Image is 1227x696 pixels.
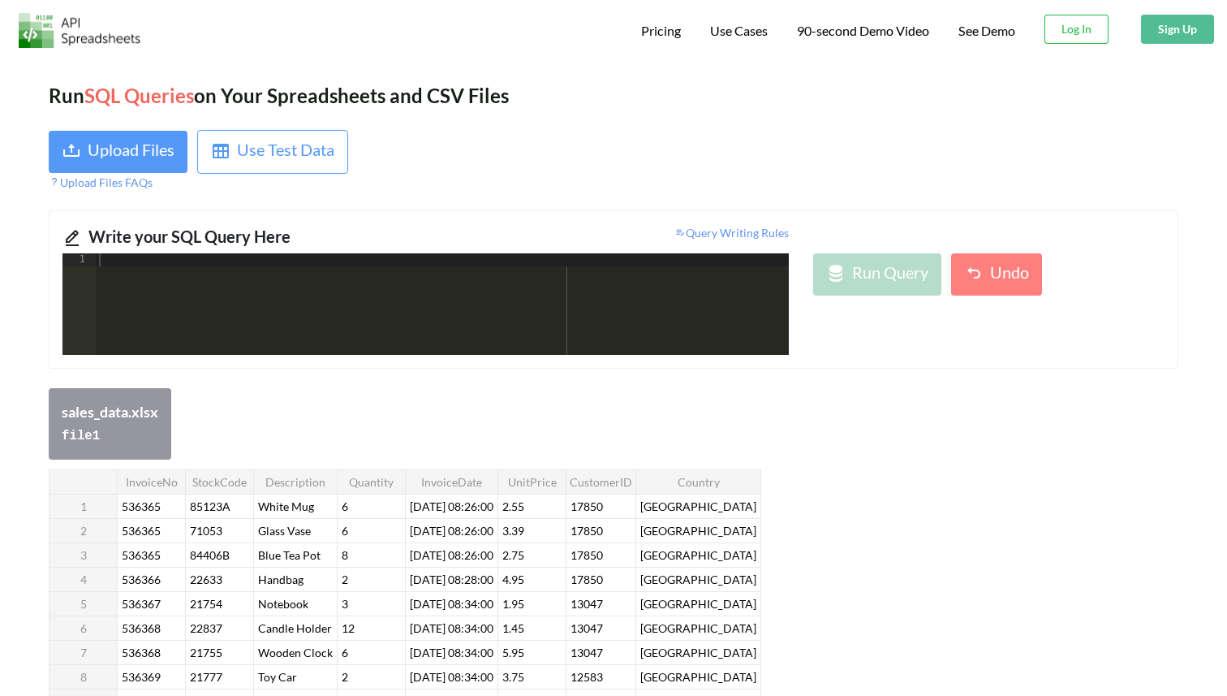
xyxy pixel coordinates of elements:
[187,569,226,590] span: 22633
[255,642,336,663] span: Wooden Clock
[813,253,941,296] button: Run Query
[118,569,164,590] span: 536366
[499,521,527,541] span: 3.39
[255,667,300,687] span: Toy Car
[187,667,226,687] span: 21777
[62,429,100,443] code: file 1
[567,594,606,614] span: 13047
[407,618,497,638] span: [DATE] 08:34:00
[187,545,233,565] span: 84406B
[197,130,348,174] button: Use Test Data
[499,618,527,638] span: 1.45
[187,496,234,517] span: 85123A
[186,469,254,494] th: StockCode
[797,24,929,37] span: 90-second Demo Video
[50,664,118,689] th: 8
[637,618,760,638] span: [GEOGRAPHIC_DATA]
[637,496,760,517] span: [GEOGRAPHIC_DATA]
[407,545,497,565] span: [DATE] 08:26:00
[674,226,789,240] span: Query Writing Rules
[637,545,760,565] span: [GEOGRAPHIC_DATA]
[255,521,314,541] span: Glass Vase
[637,667,760,687] span: [GEOGRAPHIC_DATA]
[499,496,527,517] span: 2.55
[50,591,118,616] th: 5
[566,469,636,494] th: CustomerID
[187,521,226,541] span: 71053
[338,469,406,494] th: Quantity
[567,521,606,541] span: 17850
[499,569,527,590] span: 4.95
[407,496,497,517] span: [DATE] 08:26:00
[50,567,118,591] th: 4
[338,618,358,638] span: 12
[637,594,760,614] span: [GEOGRAPHIC_DATA]
[990,260,1029,289] div: Undo
[567,569,606,590] span: 17850
[255,545,324,565] span: Blue Tea Pot
[641,23,681,38] span: Pricing
[62,401,158,423] div: sales_data.xlsx
[254,469,338,494] th: Description
[118,545,164,565] span: 536365
[407,569,497,590] span: [DATE] 08:28:00
[406,469,498,494] th: InvoiceDate
[50,518,118,543] th: 2
[62,253,96,266] div: 1
[499,642,527,663] span: 5.95
[88,224,414,253] div: Write your SQL Query Here
[49,81,1178,110] div: Run on Your Spreadsheets and CSV Files
[637,521,760,541] span: [GEOGRAPHIC_DATA]
[118,618,164,638] span: 536368
[338,545,351,565] span: 8
[50,640,118,664] th: 7
[255,496,317,517] span: White Mug
[499,545,527,565] span: 2.75
[118,594,164,614] span: 536367
[407,642,497,663] span: [DATE] 08:34:00
[637,642,760,663] span: [GEOGRAPHIC_DATA]
[637,569,760,590] span: [GEOGRAPHIC_DATA]
[118,496,164,517] span: 536365
[407,667,497,687] span: [DATE] 08:34:00
[50,616,118,640] th: 6
[49,131,187,173] button: Upload Files
[50,543,118,567] th: 3
[338,496,351,517] span: 6
[1141,15,1214,44] button: Sign Up
[852,260,928,289] div: Run Query
[567,618,606,638] span: 13047
[255,594,312,614] span: Notebook
[567,496,606,517] span: 17850
[187,642,226,663] span: 21755
[407,521,497,541] span: [DATE] 08:26:00
[118,521,164,541] span: 536365
[118,469,186,494] th: InvoiceNo
[567,545,606,565] span: 17850
[958,23,1015,40] a: See Demo
[118,667,164,687] span: 536369
[338,569,351,590] span: 2
[407,594,497,614] span: [DATE] 08:34:00
[338,642,351,663] span: 6
[50,494,118,518] th: 1
[498,469,566,494] th: UnitPrice
[187,594,226,614] span: 21754
[237,137,334,166] div: Use Test Data
[49,175,153,189] span: Upload Files FAQs
[255,569,307,590] span: Handbag
[951,253,1042,296] button: Undo
[338,521,351,541] span: 6
[567,642,606,663] span: 13047
[338,594,351,614] span: 3
[88,137,174,166] div: Upload Files
[118,642,164,663] span: 536368
[187,618,226,638] span: 22837
[1044,15,1109,44] button: Log In
[567,667,606,687] span: 12583
[84,84,194,107] span: SQL Queries
[710,23,768,38] span: Use Cases
[499,594,527,614] span: 1.95
[499,667,527,687] span: 3.75
[255,618,335,638] span: Candle Holder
